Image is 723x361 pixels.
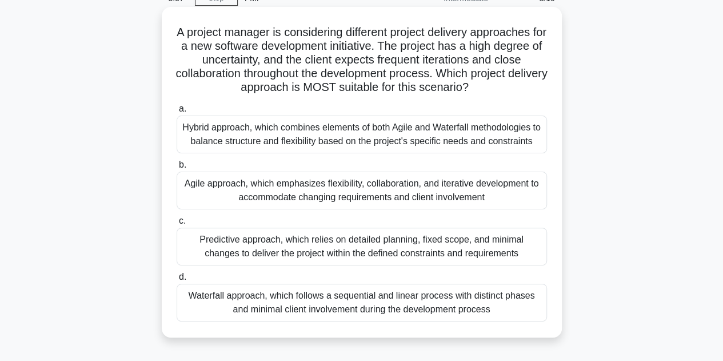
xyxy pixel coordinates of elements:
[175,25,548,95] h5: A project manager is considering different project delivery approaches for a new software develop...
[177,284,547,322] div: Waterfall approach, which follows a sequential and linear process with distinct phases and minima...
[177,228,547,265] div: Predictive approach, which relies on detailed planning, fixed scope, and minimal changes to deliv...
[179,272,186,281] span: d.
[177,116,547,153] div: Hybrid approach, which combines elements of both Agile and Waterfall methodologies to balance str...
[179,216,186,225] span: c.
[179,104,186,113] span: a.
[179,160,186,169] span: b.
[177,172,547,209] div: Agile approach, which emphasizes flexibility, collaboration, and iterative development to accommo...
